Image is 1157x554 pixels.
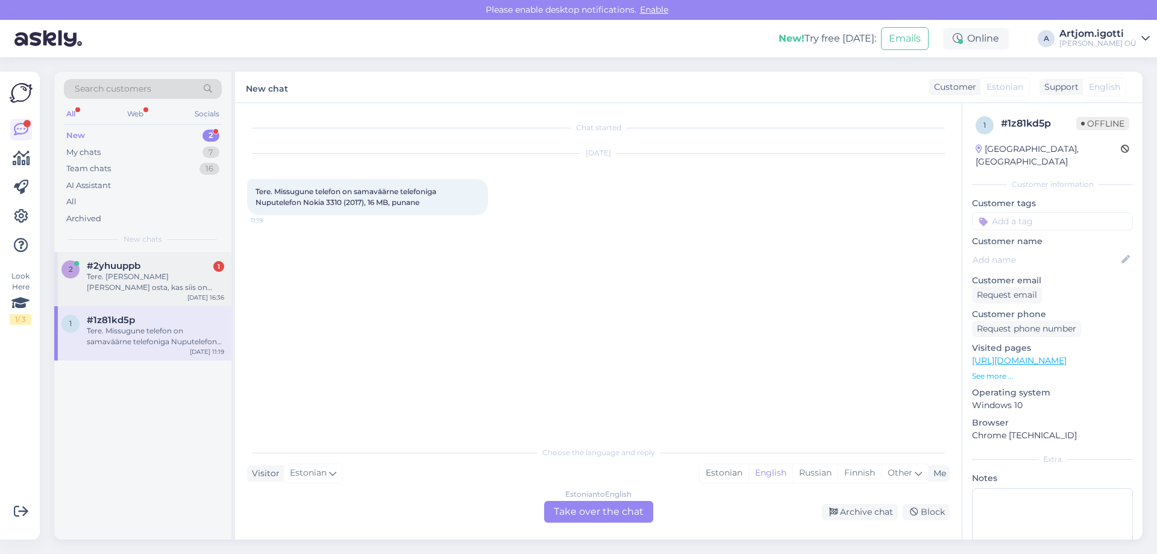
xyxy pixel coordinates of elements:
[10,271,31,325] div: Look Here
[972,308,1133,321] p: Customer phone
[972,212,1133,230] input: Add a tag
[192,106,222,122] div: Socials
[779,31,876,46] div: Try free [DATE]:
[247,467,280,480] div: Visitor
[972,342,1133,354] p: Visited pages
[972,371,1133,382] p: See more ...
[565,489,632,500] div: Estonian to English
[792,464,838,482] div: Russian
[64,106,78,122] div: All
[290,467,327,480] span: Estonian
[124,234,162,245] span: New chats
[986,81,1023,93] span: Estonian
[190,347,224,356] div: [DATE] 11:19
[972,287,1042,303] div: Request email
[66,163,111,175] div: Team chats
[66,130,85,142] div: New
[246,79,288,95] label: New chat
[881,27,929,50] button: Emails
[700,464,748,482] div: Estonian
[199,163,219,175] div: 16
[544,501,653,523] div: Take over the chat
[87,315,135,326] span: #1z81kd5p
[1076,117,1129,130] span: Offline
[929,81,976,93] div: Customer
[247,447,950,458] div: Choose the language and reply
[943,28,1009,49] div: Online
[1039,81,1079,93] div: Support
[66,196,77,208] div: All
[972,454,1133,465] div: Extra
[75,83,151,95] span: Search customers
[66,213,101,225] div: Archived
[972,321,1081,337] div: Request phone number
[87,271,224,293] div: Tere. [PERSON_NAME] [PERSON_NAME] osta, kas siis on võimalik poes pakkida ilusti kingiutseks (suu...
[202,130,219,142] div: 2
[973,253,1119,266] input: Add name
[748,464,792,482] div: English
[972,386,1133,399] p: Operating system
[1059,29,1137,39] div: Artjom.igotti
[972,472,1133,485] p: Notes
[247,122,950,133] div: Chat started
[10,81,33,104] img: Askly Logo
[972,355,1067,366] a: [URL][DOMAIN_NAME]
[69,265,73,274] span: 2
[69,319,72,328] span: 1
[822,504,898,520] div: Archive chat
[256,187,438,207] span: Tere. Missugune telefon on samaväärne telefoniga Nuputelefon Nokia 3310 (2017), 16 MB, punane
[1059,29,1150,48] a: Artjom.igotti[PERSON_NAME] OÜ
[972,235,1133,248] p: Customer name
[976,143,1121,168] div: [GEOGRAPHIC_DATA], [GEOGRAPHIC_DATA]
[972,179,1133,190] div: Customer information
[87,326,224,347] div: Tere. Missugune telefon on samaväärne telefoniga Nuputelefon Nokia 3310 (2017), 16 MB, punane
[888,467,912,478] span: Other
[972,274,1133,287] p: Customer email
[929,467,946,480] div: Me
[213,261,224,272] div: 1
[1038,30,1055,47] div: A
[636,4,672,15] span: Enable
[903,504,950,520] div: Block
[779,33,804,44] b: New!
[972,417,1133,429] p: Browser
[838,464,881,482] div: Finnish
[1001,116,1076,131] div: # 1z81kd5p
[125,106,146,122] div: Web
[1059,39,1137,48] div: [PERSON_NAME] OÜ
[202,146,219,159] div: 7
[251,216,296,225] span: 11:19
[66,146,101,159] div: My chats
[972,399,1133,412] p: Windows 10
[247,148,950,159] div: [DATE]
[187,293,224,302] div: [DATE] 16:36
[87,260,140,271] span: #2yhuuppb
[972,429,1133,442] p: Chrome [TECHNICAL_ID]
[66,180,111,192] div: AI Assistant
[972,197,1133,210] p: Customer tags
[983,121,986,130] span: 1
[10,314,31,325] div: 1 / 3
[1089,81,1120,93] span: English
